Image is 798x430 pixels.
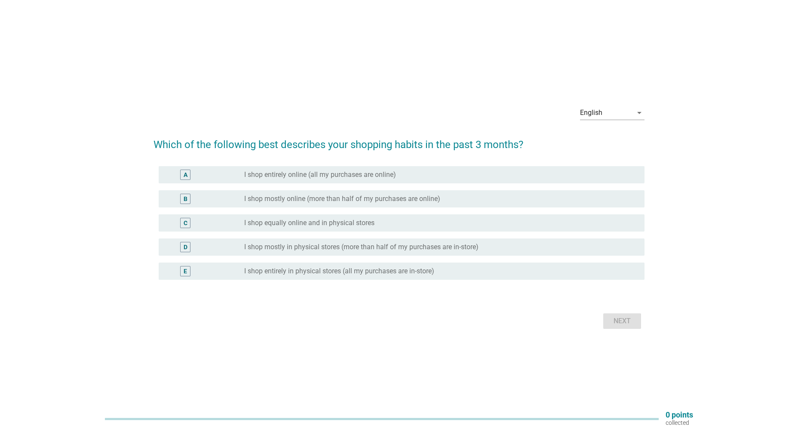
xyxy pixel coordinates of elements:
[244,243,479,251] label: I shop mostly in physical stores (more than half of my purchases are in-store)
[244,219,374,227] label: I shop equally online and in physical stores
[244,267,434,275] label: I shop entirely in physical stores (all my purchases are in-store)
[153,128,644,152] h2: Which of the following best describes your shopping habits in the past 3 months?
[244,170,396,179] label: I shop entirely online (all my purchases are online)
[184,266,187,275] div: E
[184,194,187,203] div: B
[184,242,187,251] div: D
[666,411,693,419] p: 0 points
[580,109,602,117] div: English
[634,108,645,118] i: arrow_drop_down
[184,218,187,227] div: C
[184,170,187,179] div: A
[666,419,693,427] p: collected
[244,195,440,203] label: I shop mostly online (more than half of my purchases are online)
